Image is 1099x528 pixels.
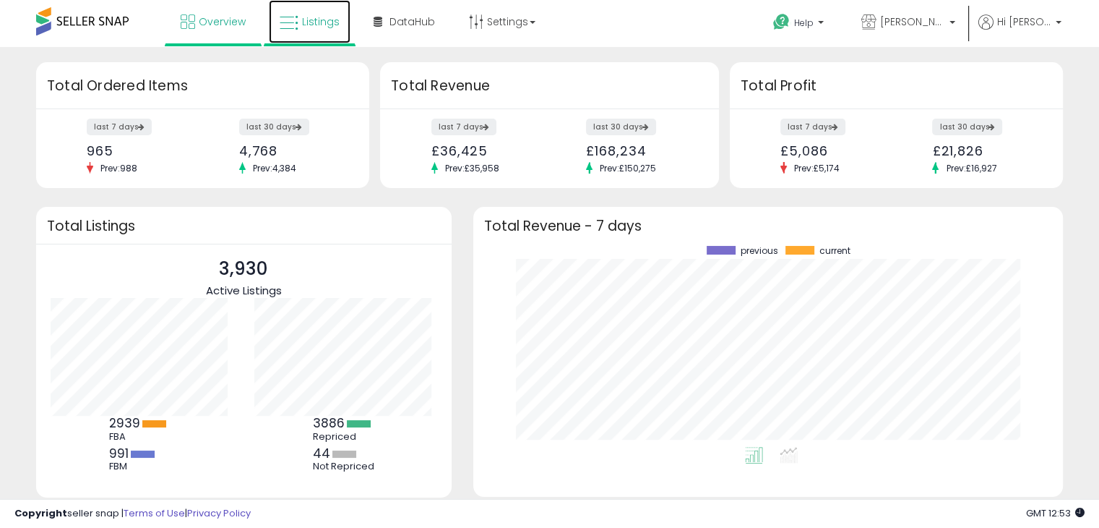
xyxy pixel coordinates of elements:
a: Help [762,2,838,47]
span: Listings [302,14,340,29]
span: Hi [PERSON_NAME] [997,14,1051,29]
h3: Total Revenue [391,76,708,96]
b: 44 [313,445,330,462]
div: Not Repriced [313,461,378,472]
span: 2025-10-7 12:53 GMT [1026,506,1085,520]
span: Overview [199,14,246,29]
span: previous [741,246,778,256]
span: [PERSON_NAME] [880,14,945,29]
div: £21,826 [932,143,1037,158]
label: last 30 days [239,119,309,135]
div: FBA [109,431,174,443]
label: last 30 days [586,119,656,135]
h3: Total Ordered Items [47,76,358,96]
div: Repriced [313,431,378,443]
span: Prev: 4,384 [246,162,303,174]
b: 991 [109,445,129,462]
h3: Total Profit [741,76,1052,96]
strong: Copyright [14,506,67,520]
p: 3,930 [206,255,282,283]
span: Prev: 988 [93,162,145,174]
span: Active Listings [206,283,282,298]
div: £36,425 [431,143,539,158]
a: Privacy Policy [187,506,251,520]
span: current [819,246,850,256]
label: last 7 days [780,119,845,135]
span: DataHub [389,14,435,29]
a: Hi [PERSON_NAME] [978,14,1061,47]
div: FBM [109,461,174,472]
a: Terms of Use [124,506,185,520]
h3: Total Revenue - 7 days [484,221,1052,231]
b: 2939 [109,414,140,432]
label: last 30 days [932,119,1002,135]
b: 3886 [313,414,345,432]
i: Get Help [772,13,790,31]
label: last 7 days [431,119,496,135]
span: Prev: £150,275 [592,162,663,174]
h3: Total Listings [47,221,441,231]
label: last 7 days [87,119,152,135]
div: 965 [87,143,191,158]
div: £5,086 [780,143,885,158]
span: Prev: £5,174 [787,162,847,174]
div: £168,234 [586,143,694,158]
span: Prev: £35,958 [438,162,507,174]
div: 4,768 [239,143,344,158]
div: seller snap | | [14,507,251,521]
span: Prev: £16,927 [939,162,1004,174]
span: Help [794,17,814,29]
